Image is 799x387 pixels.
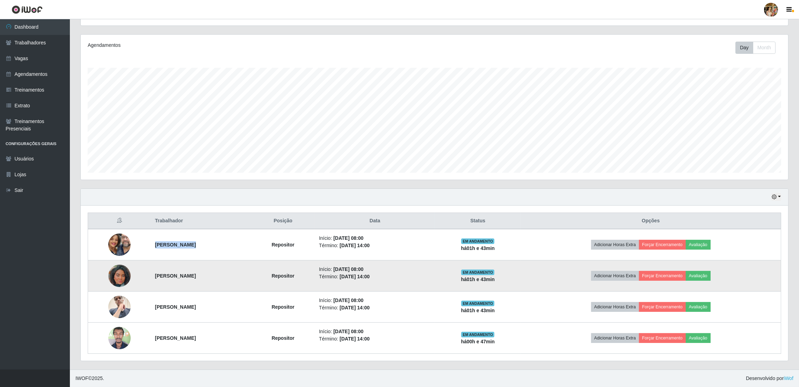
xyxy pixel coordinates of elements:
[735,42,776,54] div: First group
[753,42,776,54] button: Month
[461,308,495,313] strong: há 01 h e 43 min
[151,213,252,229] th: Trabalhador
[340,305,370,310] time: [DATE] 14:00
[319,297,431,304] li: Início:
[319,304,431,311] li: Término:
[461,245,495,251] strong: há 01 h e 43 min
[435,213,521,229] th: Status
[461,238,494,244] span: EM ANDAMENTO
[686,333,711,343] button: Avaliação
[639,302,686,312] button: Forçar Encerramento
[639,271,686,281] button: Forçar Encerramento
[108,220,131,270] img: 1748716470953.jpeg
[686,302,711,312] button: Avaliação
[686,271,711,281] button: Avaliação
[155,335,196,341] strong: [PERSON_NAME]
[521,213,781,229] th: Opções
[319,266,431,273] li: Início:
[319,242,431,249] li: Término:
[333,329,363,334] time: [DATE] 08:00
[108,292,131,322] img: 1753206575991.jpeg
[271,273,294,279] strong: Repositor
[271,335,294,341] strong: Repositor
[639,333,686,343] button: Forçar Encerramento
[155,242,196,248] strong: [PERSON_NAME]
[639,240,686,250] button: Forçar Encerramento
[271,242,294,248] strong: Repositor
[735,42,781,54] div: Toolbar with button groups
[340,336,370,342] time: [DATE] 14:00
[333,266,363,272] time: [DATE] 08:00
[319,235,431,242] li: Início:
[591,240,639,250] button: Adicionar Horas Extra
[155,304,196,310] strong: [PERSON_NAME]
[591,271,639,281] button: Adicionar Horas Extra
[340,274,370,279] time: [DATE] 14:00
[88,42,371,49] div: Agendamentos
[461,270,494,275] span: EM ANDAMENTO
[735,42,753,54] button: Day
[461,332,494,337] span: EM ANDAMENTO
[686,240,711,250] button: Avaliação
[75,375,88,381] span: IWOF
[155,273,196,279] strong: [PERSON_NAME]
[251,213,315,229] th: Posição
[319,335,431,343] li: Término:
[108,256,131,296] img: 1752871343659.jpeg
[333,235,363,241] time: [DATE] 08:00
[12,5,43,14] img: CoreUI Logo
[591,333,639,343] button: Adicionar Horas Extra
[333,298,363,303] time: [DATE] 08:00
[315,213,435,229] th: Data
[319,328,431,335] li: Início:
[108,323,131,353] img: 1753971325777.jpeg
[746,375,793,382] span: Desenvolvido por
[340,243,370,248] time: [DATE] 14:00
[461,339,495,344] strong: há 00 h e 47 min
[461,301,494,306] span: EM ANDAMENTO
[75,375,104,382] span: © 2025 .
[591,302,639,312] button: Adicionar Horas Extra
[784,375,793,381] a: iWof
[319,273,431,280] li: Término:
[271,304,294,310] strong: Repositor
[461,277,495,282] strong: há 01 h e 43 min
